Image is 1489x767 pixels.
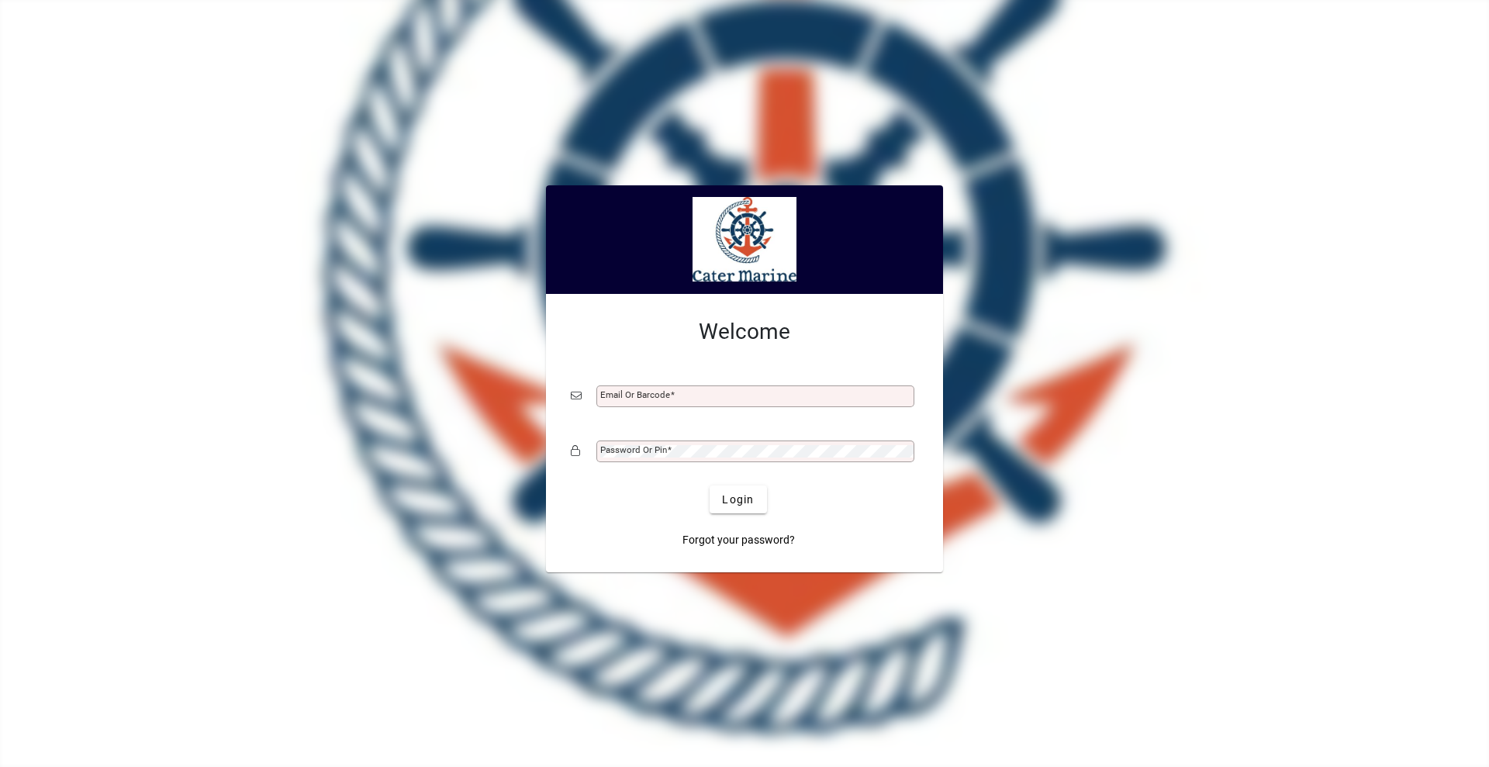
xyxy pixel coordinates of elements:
[676,526,801,554] a: Forgot your password?
[600,444,667,455] mat-label: Password or Pin
[722,492,754,508] span: Login
[571,319,918,345] h2: Welcome
[682,532,795,548] span: Forgot your password?
[710,485,766,513] button: Login
[600,389,670,400] mat-label: Email or Barcode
